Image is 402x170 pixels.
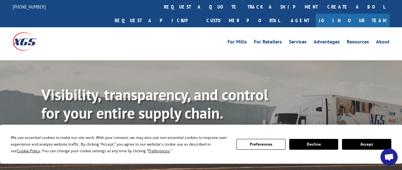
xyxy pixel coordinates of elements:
a: For Mills [228,39,247,46]
div: We use essential cookies to make our site work. With your consent, we may also use non-essential ... [11,134,228,154]
button: Decline [289,139,338,150]
a: Customer Portal [202,14,284,27]
span: Cookie Policy [17,148,40,154]
a: Request a pickup [110,14,202,27]
a: Advantages [314,39,340,46]
button: Accept [342,139,391,150]
a: Resources [347,39,369,46]
a: About [376,39,390,46]
a: Services [289,39,307,46]
a: Agent [284,14,316,27]
div: Open chat [380,148,398,166]
a: [PHONE_NUMBER] [13,3,46,10]
span: Preferences [148,148,170,154]
a: Join Our Team [316,14,390,27]
a: For Retailers [254,39,282,46]
b: Visibility, transparency, and control for your entire supply chain. [41,85,268,123]
button: Preferences [236,139,285,150]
